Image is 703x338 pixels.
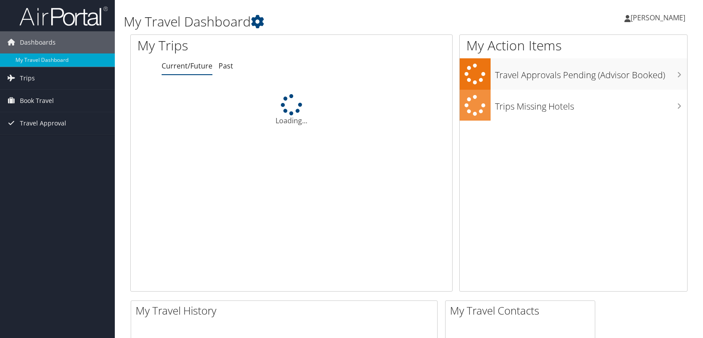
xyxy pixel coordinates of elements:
[495,65,687,81] h3: Travel Approvals Pending (Advisor Booked)
[19,6,108,27] img: airportal-logo.png
[624,4,694,31] a: [PERSON_NAME]
[460,90,687,121] a: Trips Missing Hotels
[20,90,54,112] span: Book Travel
[20,112,66,134] span: Travel Approval
[136,303,437,318] h2: My Travel History
[450,303,595,318] h2: My Travel Contacts
[495,96,687,113] h3: Trips Missing Hotels
[20,31,56,53] span: Dashboards
[460,36,687,55] h1: My Action Items
[137,36,312,55] h1: My Trips
[20,67,35,89] span: Trips
[219,61,233,71] a: Past
[631,13,685,23] span: [PERSON_NAME]
[460,58,687,90] a: Travel Approvals Pending (Advisor Booked)
[131,94,452,126] div: Loading...
[162,61,212,71] a: Current/Future
[124,12,504,31] h1: My Travel Dashboard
